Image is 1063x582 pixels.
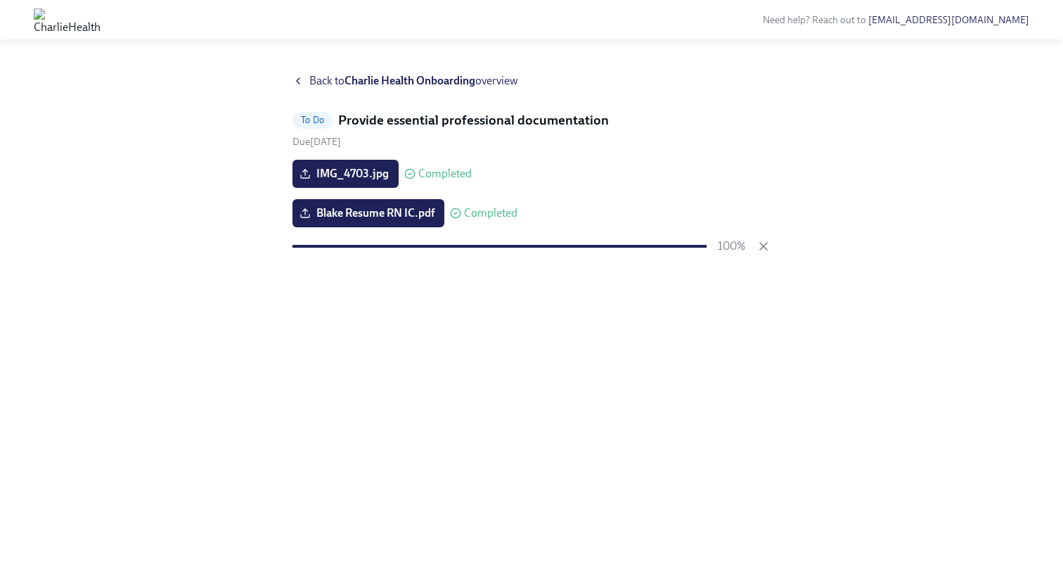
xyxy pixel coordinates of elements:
[418,168,472,179] span: Completed
[292,73,771,89] a: Back toCharlie Health Onboardingoverview
[292,160,399,188] label: IMG_4703.jpg
[302,167,389,181] span: IMG_4703.jpg
[292,199,444,227] label: Blake Resume RN IC.pdf
[763,14,1029,26] span: Need help? Reach out to
[338,111,609,129] h5: Provide essential professional documentation
[302,206,434,220] span: Blake Resume RN IC.pdf
[309,73,518,89] span: Back to overview
[292,136,341,148] span: Friday, October 3rd 2025, 9:00 am
[34,8,101,31] img: CharlieHealth
[464,208,517,219] span: Completed
[292,115,333,125] span: To Do
[756,239,771,253] button: Cancel
[344,74,475,87] strong: Charlie Health Onboarding
[868,14,1029,26] a: [EMAIL_ADDRESS][DOMAIN_NAME]
[718,239,745,254] p: 100%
